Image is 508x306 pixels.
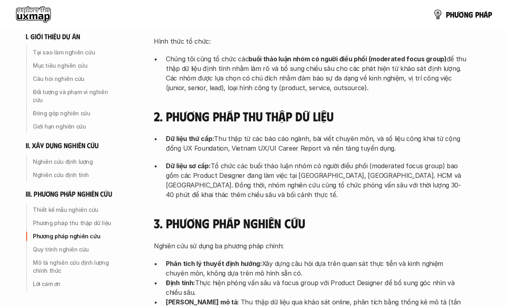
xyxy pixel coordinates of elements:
[26,169,122,181] a: Nghiên cứu định tính
[26,141,99,150] h6: ii. xây dựng nghiên cứu
[154,36,466,46] p: Hình thức tổ chức:
[33,62,119,70] p: Mục tiêu nghiên cứu
[464,10,468,19] span: n
[166,54,466,93] p: Chúng tôi cũng tổ chức các để thu thập dữ liệu định tính nhằm làm rõ và bổ sung chiều sâu cho các...
[26,278,122,290] a: Lời cảm ơn
[154,215,466,231] h4: 3. Phương pháp nghiên cứu
[33,280,119,288] p: Lời cảm ơn
[33,123,119,131] p: Giới hạn nghiên cứu
[26,107,122,120] a: Đóng góp nghiên cứu
[33,75,119,83] p: Câu hỏi nghiên cứu
[446,10,450,19] span: p
[33,246,119,254] p: Quy trình nghiên cứu
[26,86,122,107] a: Đối tượng và phạm vi nghiên cứu
[166,278,466,297] p: Thực hiện phỏng vấn sâu và focus group với Product Designer để bổ sung góc nhìn và chiều sâu.
[33,259,119,275] p: Mô tả nghiên cứu định lượng chính thức
[26,230,122,243] a: Phương pháp nghiên cứu
[33,171,119,179] p: Nghiên cứu định tính
[26,32,80,41] h6: i. giới thiệu dự án
[459,10,464,19] span: ơ
[154,109,466,124] h4: 2. Phương pháp thu thập dữ liệu
[26,120,122,133] a: Giới hạn nghiên cứu
[166,161,466,199] p: Tổ chức các buổi thảo luận nhóm có người điều phối (moderated focus group) bao gồm các Product De...
[248,55,446,63] strong: buổi thảo luận nhóm có người điều phối (moderated focus group)
[26,256,122,277] a: Mô tả nghiên cứu định lượng chính thức
[33,48,119,56] p: Tại sao làm nghiên cứu
[26,203,122,216] a: Thiết kế mẫu nghiên cứu
[26,217,122,229] a: Phương pháp thu thập dữ liệu
[26,155,122,168] a: Nghiên cứu định lượng
[33,232,119,240] p: Phương pháp nghiên cứu
[26,189,112,199] h6: iii. phương pháp nghiên cứu
[26,59,122,72] a: Mục tiêu nghiên cứu
[166,260,262,268] strong: Phân tích lý thuyết định hướng:
[484,10,488,19] span: á
[488,10,492,19] span: p
[33,109,119,117] p: Đóng góp nghiên cứu
[166,135,214,143] strong: Dữ liệu thứ cấp:
[450,10,454,19] span: h
[154,241,466,251] p: Nghiên cứu sử dụng ba phương pháp chính:
[433,6,492,22] a: phươngpháp
[166,298,237,306] strong: [PERSON_NAME] mô tả
[166,162,211,170] strong: Dữ liệu sơ cấp:
[33,88,119,104] p: Đối tượng và phạm vi nghiên cứu
[166,279,195,287] strong: Định tính:
[33,158,119,166] p: Nghiên cứu định lượng
[26,46,122,59] a: Tại sao làm nghiên cứu
[26,72,122,85] a: Câu hỏi nghiên cứu
[454,10,459,19] span: ư
[475,10,479,19] span: p
[166,134,466,153] p: Thu thập từ các báo cáo ngành, bài viết chuyên môn, và số liệu công khai từ cộng đồng UX Foundati...
[166,259,466,278] p: Xây dựng câu hỏi dựa trên quan sát thực tiễn và kinh nghiệm chuyên môn, không dựa trên mô hình sẵ...
[26,243,122,256] a: Quy trình nghiên cứu
[468,10,473,19] span: g
[33,206,119,214] p: Thiết kế mẫu nghiên cứu
[33,219,119,227] p: Phương pháp thu thập dữ liệu
[479,10,484,19] span: h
